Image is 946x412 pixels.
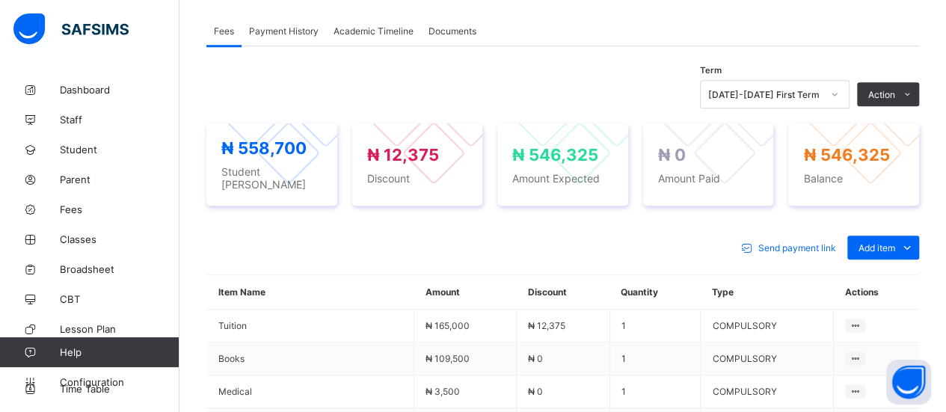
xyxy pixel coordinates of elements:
[60,173,179,185] span: Parent
[60,114,179,126] span: Staff
[60,323,179,335] span: Lesson Plan
[834,275,919,310] th: Actions
[868,89,895,100] span: Action
[512,172,613,185] span: Amount Expected
[516,275,609,310] th: Discount
[60,203,179,215] span: Fees
[701,342,834,375] td: COMPULSORY
[60,376,179,388] span: Configuration
[218,320,402,331] span: Tuition
[528,386,543,397] span: ₦ 0
[218,353,402,364] span: Books
[60,293,179,305] span: CBT
[221,165,322,191] span: Student [PERSON_NAME]
[367,172,468,185] span: Discount
[658,145,686,165] span: ₦ 0
[429,25,476,37] span: Documents
[609,275,701,310] th: Quantity
[249,25,319,37] span: Payment History
[60,263,179,275] span: Broadsheet
[426,386,460,397] span: ₦ 3,500
[334,25,414,37] span: Academic Timeline
[803,172,904,185] span: Balance
[609,342,701,375] td: 1
[886,360,931,405] button: Open asap
[414,275,516,310] th: Amount
[528,353,543,364] span: ₦ 0
[426,353,470,364] span: ₦ 109,500
[367,145,439,165] span: ₦ 12,375
[803,145,889,165] span: ₦ 546,325
[859,242,895,253] span: Add item
[214,25,234,37] span: Fees
[221,138,307,158] span: ₦ 558,700
[60,84,179,96] span: Dashboard
[609,375,701,408] td: 1
[207,275,414,310] th: Item Name
[13,13,129,45] img: safsims
[218,386,402,397] span: Medical
[700,65,722,76] span: Term
[708,89,822,100] div: [DATE]-[DATE] First Term
[701,310,834,342] td: COMPULSORY
[60,144,179,156] span: Student
[658,172,759,185] span: Amount Paid
[60,233,179,245] span: Classes
[758,242,836,253] span: Send payment link
[60,346,179,358] span: Help
[528,320,565,331] span: ₦ 12,375
[512,145,598,165] span: ₦ 546,325
[701,275,834,310] th: Type
[609,310,701,342] td: 1
[701,375,834,408] td: COMPULSORY
[426,320,470,331] span: ₦ 165,000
